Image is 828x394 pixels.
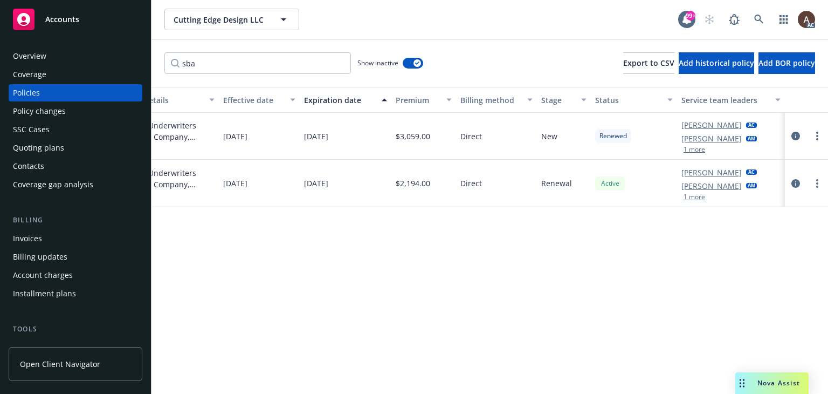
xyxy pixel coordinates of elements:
div: Drag to move [735,372,749,394]
a: Search [748,9,770,30]
div: Stage [541,94,575,106]
span: [DATE] [223,178,247,189]
input: Filter by keyword... [164,52,351,74]
div: Premium [396,94,440,106]
button: Cutting Edge Design LLC [164,9,299,30]
span: Renewed [599,131,627,141]
span: Open Client Navigator [20,358,100,370]
div: Account charges [13,267,73,284]
a: Start snowing [699,9,720,30]
div: Policy changes [13,103,66,120]
span: Show inactive [357,58,398,67]
a: Accounts [9,4,142,35]
div: Billing updates [13,248,67,266]
div: Expiration date [304,94,375,106]
div: Status [595,94,661,106]
button: Add BOR policy [758,52,815,74]
a: more [811,177,824,190]
button: Market details [111,87,219,113]
span: Add historical policy [679,58,754,68]
span: New [541,131,557,142]
a: more [811,130,824,142]
button: 1 more [684,146,705,153]
a: [PERSON_NAME] [681,167,742,178]
a: circleInformation [789,130,802,142]
span: [DATE] [223,131,247,142]
a: Coverage [9,66,142,83]
span: Active [599,179,621,188]
div: Hartford Underwriters Insurance Company, Hartford Insurance Group [115,167,215,190]
span: $2,194.00 [396,178,430,189]
a: SSC Cases [9,121,142,138]
div: Hartford Underwriters Insurance Company, Hartford Insurance Group [115,120,215,142]
button: 1 more [684,194,705,200]
div: Market details [115,94,203,106]
span: Renewal [541,178,572,189]
a: Coverage gap analysis [9,176,142,193]
div: Billing method [460,94,521,106]
span: Direct [460,131,482,142]
div: Contacts [13,158,44,175]
img: photo [798,11,815,28]
a: [PERSON_NAME] [681,180,742,192]
div: Billing [9,215,142,226]
button: Add historical policy [679,52,754,74]
button: Effective date [219,87,300,113]
a: circleInformation [789,177,802,190]
span: Show all [115,190,215,199]
div: SSC Cases [13,121,50,138]
button: Stage [537,87,591,113]
a: Policies [9,84,142,101]
a: Invoices [9,230,142,247]
span: Direct [460,178,482,189]
div: 99+ [686,11,695,21]
span: Cutting Edge Design LLC [174,14,267,25]
span: [DATE] [304,178,328,189]
a: Installment plans [9,285,142,302]
button: Expiration date [300,87,391,113]
button: Export to CSV [623,52,674,74]
div: Service team leaders [681,94,769,106]
button: Premium [391,87,456,113]
span: Add BOR policy [758,58,815,68]
div: Coverage [13,66,46,83]
span: Accounts [45,15,79,24]
a: Account charges [9,267,142,284]
span: [DATE] [304,131,328,142]
a: Contacts [9,158,142,175]
div: Overview [13,47,46,65]
div: Quoting plans [13,139,64,157]
a: [PERSON_NAME] [681,119,742,131]
a: Overview [9,47,142,65]
span: Nova Assist [757,378,800,388]
button: Nova Assist [735,372,809,394]
a: [PERSON_NAME] [681,133,742,144]
span: Show all [115,142,215,152]
a: Report a Bug [723,9,745,30]
div: Tools [9,324,142,335]
span: $3,059.00 [396,131,430,142]
button: Status [591,87,677,113]
button: Billing method [456,87,537,113]
div: Effective date [223,94,284,106]
div: Installment plans [13,285,76,302]
a: Switch app [773,9,795,30]
div: Coverage gap analysis [13,176,93,193]
span: Export to CSV [623,58,674,68]
button: Service team leaders [677,87,785,113]
a: Policy changes [9,103,142,120]
a: Quoting plans [9,139,142,157]
a: Billing updates [9,248,142,266]
div: Policies [13,84,40,101]
div: Invoices [13,230,42,247]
